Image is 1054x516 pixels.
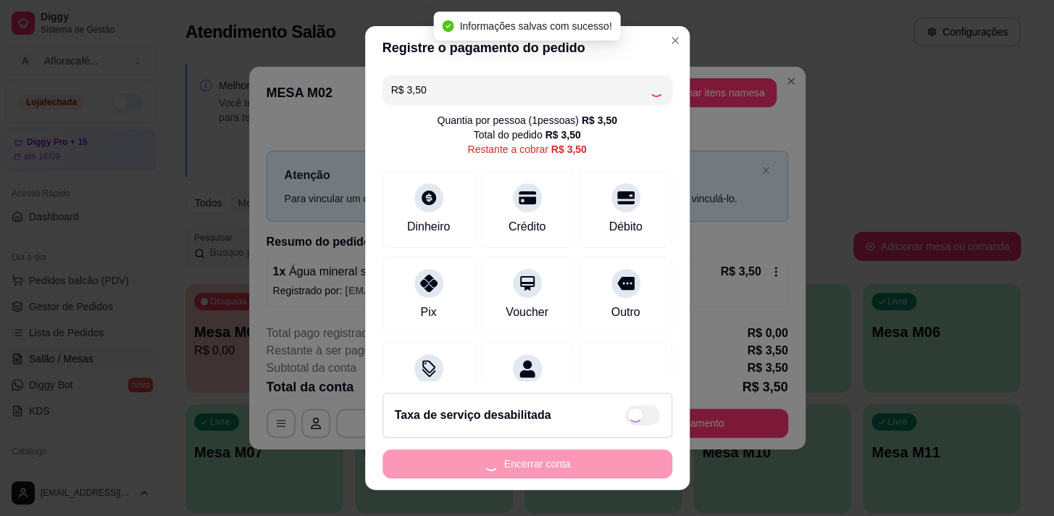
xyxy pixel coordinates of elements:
[608,218,642,236] div: Débito
[611,304,640,321] div: Outro
[395,407,551,424] h2: Taxa de serviço desabilitada
[467,142,586,157] div: Restante a cobrar
[545,128,580,142] div: R$ 3,50
[506,304,548,321] div: Voucher
[649,83,664,97] div: Loading
[391,75,649,104] input: Ex.: hambúrguer de cordeiro
[509,218,546,236] div: Crédito
[365,26,690,70] header: Registre o pagamento do pedido
[437,113,616,128] div: Quantia por pessoa ( 1 pessoas)
[664,29,687,52] button: Close
[551,142,587,157] div: R$ 3,50
[442,20,453,32] span: check-circle
[473,128,580,142] div: Total do pedido
[407,218,451,236] div: Dinheiro
[582,113,617,128] div: R$ 3,50
[459,20,611,32] span: Informações salvas com sucesso!
[420,304,436,321] div: Pix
